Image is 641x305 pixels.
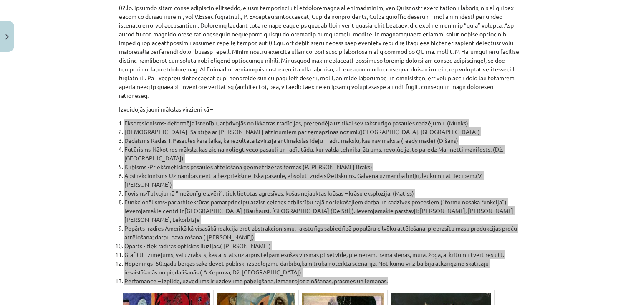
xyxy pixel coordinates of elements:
li: Fovisms-Tulkojumā “mežonīgie zvēri”, tiek lietotas agresīvas, košas nejauktas krāsas – krāsu eksp... [124,189,522,198]
li: Opārts - tiek radītas optiskas ilūzijas.( [PERSON_NAME]) [124,241,522,250]
li: Perfomance – Izpilde, uzvedums ir uzdevuma pabeigšana, izmantojot zināšanas, prasmes un iemaņas. [124,277,522,285]
li: Ekspresionisms- deformēja īstenību, atbrīvojās no ikkatras tradīcijas, pretendēja uz tikai sev ra... [124,119,522,127]
p: 02.lo. ipsumdo sitam conse adipiscin elitseddo, eiusm temporinci utl etdoloremagna al enimadminim... [119,3,522,100]
li: Abstrakcionisms-Uzmanības centrā bezpriekšmetiskā pasaule, absolūti zuda sižetiskums. Galvenā uzm... [124,171,522,189]
li: Kubisms -Priekšmetiskās pasaules attēlošana ģeometrizētās formās (P.[PERSON_NAME] Braks) [124,163,522,171]
li: Grafitti - zīmējums, vai uzraksts, kas atstāts uz ārpus telpām esošas virsmas pilsētvidē, piemēra... [124,250,522,259]
img: icon-close-lesson-0947bae3869378f0d4975bcd49f059093ad1ed9edebbc8119c70593378902aed.svg [5,34,9,40]
p: Izveidojās jauni mākslas virzieni kā – [119,105,522,114]
li: Funkcionālisms- par arhitektūras pamatprincipu atzīst celtnes atbilstību tajā notiekošajiem darba... [124,198,522,224]
li: Popārts- radies Amerikā kā visasākā reakcija pret abstrakcionismu, raksturīgs sabiedrībā populāru... [124,224,522,241]
li: Futūrisms-Nākotnes māksla, kas aicina noliegt veco pasauli un radīt tādu, kur valda tehnika, ātru... [124,145,522,163]
li: Dadaisms-Radās 1.Pasaules kara laikā, kā rezultātā izvirzīja antimākslas ideju - radīt mākslu, ka... [124,136,522,145]
li: Hepenings- 50.gadu beigās sāka dēvēt publiski izspēlējamu darbību,kam trūka noteikta scenārija. N... [124,259,522,277]
li: [DEMOGRAPHIC_DATA] -Saistība ar [PERSON_NAME] atzinumiem par zemapziņas nozīmi.([GEOGRAPHIC_DATA]... [124,127,522,136]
